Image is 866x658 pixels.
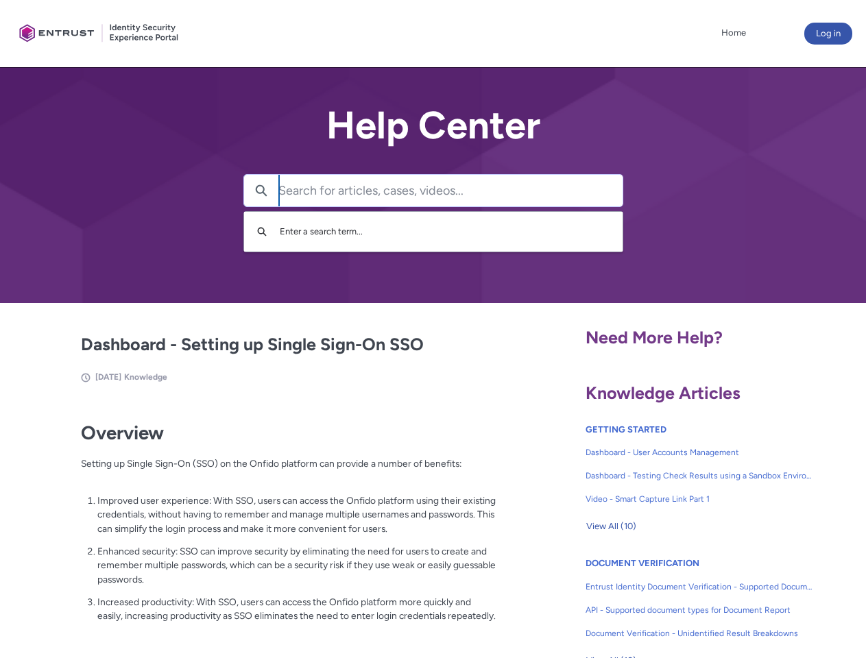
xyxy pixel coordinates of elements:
p: Enhanced security: SSO can improve security by eliminating the need for users to create and remem... [97,544,496,587]
span: [DATE] [95,372,121,382]
span: Entrust Identity Document Verification - Supported Document type and size [586,581,813,593]
h2: Help Center [243,104,623,147]
span: Dashboard - Testing Check Results using a Sandbox Environment [586,470,813,482]
button: View All (10) [586,515,637,537]
a: Document Verification - Unidentified Result Breakdowns [586,622,813,645]
span: View All (10) [586,516,636,537]
span: Document Verification - Unidentified Result Breakdowns [586,627,813,639]
a: Dashboard - User Accounts Management [586,441,813,464]
span: Knowledge Articles [586,382,741,403]
p: Increased productivity: With SSO, users can access the Onfido platform more quickly and easily, i... [97,595,496,623]
span: Dashboard - User Accounts Management [586,446,813,459]
span: Enter a search term... [280,226,363,236]
button: Search [244,175,278,206]
a: API - Supported document types for Document Report [586,598,813,622]
li: Knowledge [124,371,167,383]
span: Need More Help? [586,327,723,348]
a: Home [718,23,749,43]
span: Video - Smart Capture Link Part 1 [586,493,813,505]
a: GETTING STARTED [586,424,666,435]
a: Dashboard - Testing Check Results using a Sandbox Environment [586,464,813,487]
p: Setting up Single Sign-On (SSO) on the Onfido platform can provide a number of benefits: [81,456,496,485]
a: Entrust Identity Document Verification - Supported Document type and size [586,575,813,598]
span: API - Supported document types for Document Report [586,604,813,616]
button: Search [251,219,273,245]
h2: Dashboard - Setting up Single Sign-On SSO [81,332,496,358]
a: DOCUMENT VERIFICATION [586,558,699,568]
p: Improved user experience: With SSO, users can access the Onfido platform using their existing cre... [97,493,496,536]
strong: Overview [81,422,164,444]
button: Log in [804,23,852,45]
input: Search for articles, cases, videos... [278,175,623,206]
a: Video - Smart Capture Link Part 1 [586,487,813,511]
